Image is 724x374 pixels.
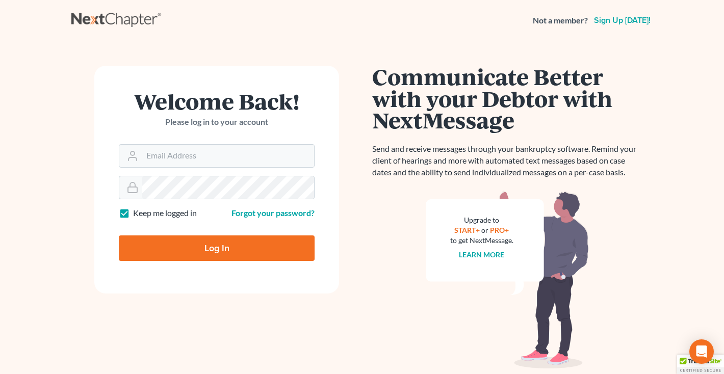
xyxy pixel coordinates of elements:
a: Sign up [DATE]! [592,16,653,24]
span: or [482,226,489,234]
strong: Not a member? [533,15,588,26]
a: PRO+ [490,226,509,234]
h1: Communicate Better with your Debtor with NextMessage [372,66,642,131]
input: Log In [119,235,315,261]
label: Keep me logged in [133,207,197,219]
div: Open Intercom Messenger [689,339,714,364]
div: Upgrade to [450,215,513,225]
a: START+ [455,226,480,234]
p: Please log in to your account [119,116,315,128]
a: Forgot your password? [231,208,315,218]
div: TrustedSite Certified [677,355,724,374]
a: Learn more [459,250,505,259]
p: Send and receive messages through your bankruptcy software. Remind your client of hearings and mo... [372,143,642,178]
img: nextmessage_bg-59042aed3d76b12b5cd301f8e5b87938c9018125f34e5fa2b7a6b67550977c72.svg [426,191,589,369]
h1: Welcome Back! [119,90,315,112]
input: Email Address [142,145,314,167]
div: to get NextMessage. [450,235,513,246]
